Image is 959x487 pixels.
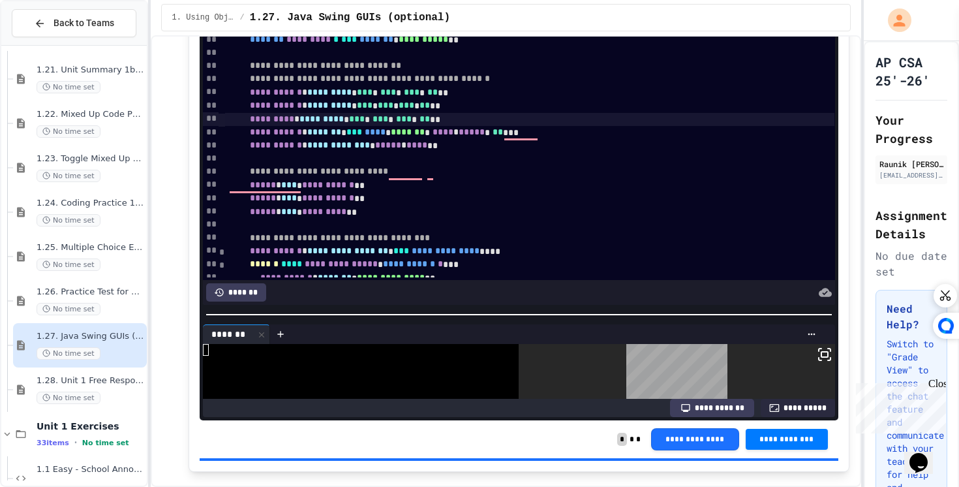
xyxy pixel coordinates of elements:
[37,125,100,138] span: No time set
[37,214,100,227] span: No time set
[74,437,77,448] span: •
[37,420,144,432] span: Unit 1 Exercises
[37,439,69,447] span: 33 items
[250,10,450,25] span: 1.27. Java Swing GUIs (optional)
[12,9,136,37] button: Back to Teams
[240,12,245,23] span: /
[82,439,129,447] span: No time set
[875,248,947,279] div: No due date set
[37,153,144,165] span: 1.23. Toggle Mixed Up or Write Code Practice 1b (1.7-1.15)
[37,287,144,298] span: 1.26. Practice Test for Objects (1.12-1.14)
[875,53,947,89] h1: AP CSA 25'-26'
[879,158,943,170] div: Raunik [PERSON_NAME]
[37,170,100,182] span: No time set
[904,435,946,474] iframe: chat widget
[851,378,946,433] iframe: chat widget
[879,170,943,180] div: [EMAIL_ADDRESS][DOMAIN_NAME]
[37,242,144,253] span: 1.25. Multiple Choice Exercises for Unit 1b (1.9-1.15)
[875,111,947,148] h2: Your Progress
[37,375,144,386] span: 1.28. Unit 1 Free Response Question (FRQ) Practice
[37,198,144,209] span: 1.24. Coding Practice 1b (1.7-1.15)
[37,347,100,360] span: No time set
[37,331,144,342] span: 1.27. Java Swing GUIs (optional)
[37,81,100,93] span: No time set
[874,5,915,35] div: My Account
[37,259,100,271] span: No time set
[37,109,144,120] span: 1.22. Mixed Up Code Practice 1b (1.7-1.15)
[37,392,100,404] span: No time set
[875,206,947,243] h2: Assignment Details
[37,464,144,475] span: 1.1 Easy - School Announcements
[887,301,936,332] h3: Need Help?
[53,16,114,30] span: Back to Teams
[37,65,144,76] span: 1.21. Unit Summary 1b (1.7-1.15)
[5,5,90,83] div: Chat with us now!Close
[172,12,235,23] span: 1. Using Objects and Methods
[37,303,100,315] span: No time set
